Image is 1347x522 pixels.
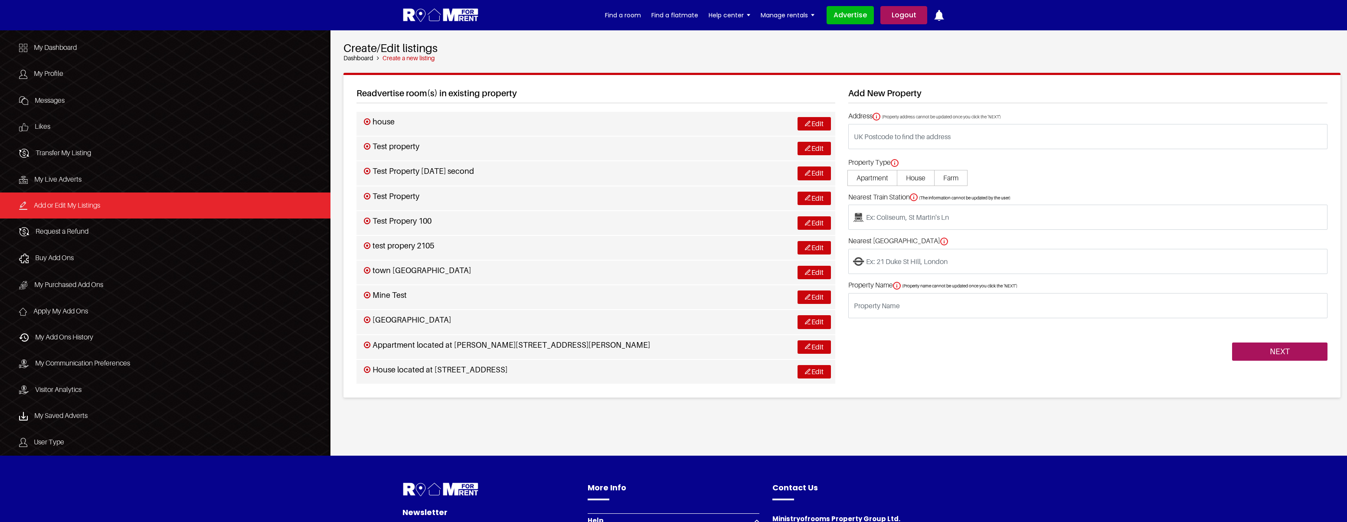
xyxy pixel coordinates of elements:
span: (Property name cannot be updated once you click the ‘NEXT’) [902,283,1017,288]
h2: Add New Property [848,88,1327,103]
span: My Add Ons History [35,333,93,341]
img: Edit [805,121,811,126]
a: Edit [798,290,831,304]
img: info.svg [893,282,901,290]
span: Transfer My Listing [36,148,91,157]
span: My Profile [34,69,63,78]
img: Icon [19,202,27,210]
a: Edit [798,216,831,230]
h3: house [364,117,395,127]
h3: Test Property [DATE] second [364,166,474,176]
a: Edit [798,340,831,354]
a: Edit [798,315,831,329]
img: Room For Rent [402,482,479,498]
span: Request a Refund [36,227,88,235]
h3: Test Property [364,192,419,201]
span: Apply My Add Ons [33,307,88,315]
span: House [897,170,935,186]
img: Edit [805,220,811,225]
img: ic-notification [934,10,945,21]
img: info.svg [940,238,948,245]
span: Add or Edit My Listings [34,201,100,209]
img: Edit [805,319,811,324]
img: Edit [805,195,811,200]
a: Edit [798,192,831,205]
span: Buy Add Ons [35,253,74,262]
img: Icon [19,70,27,79]
input: Property Name [848,293,1327,318]
img: Logo for Room for Rent, featuring a welcoming design with a house icon and modern typography [402,7,479,23]
img: Icon [19,385,29,394]
img: Edit [805,294,811,300]
span: (The information cannot be updated by the user) [919,195,1010,200]
span: Apartment [847,170,897,186]
span: Farm [934,170,968,186]
input: Ex: 21 Duke St Hill, London [848,249,1327,274]
img: Edit [805,170,811,176]
img: Edit [805,369,811,374]
h3: House located at [STREET_ADDRESS] [364,365,507,375]
a: Manage rentals [761,9,814,22]
img: Icon [19,96,28,105]
input: UK Postcode to find the address [848,124,1327,149]
span: My Live Adverts [34,175,82,183]
span: My Communication Preferences [35,359,130,367]
img: Icon [19,123,28,131]
img: Edit [805,245,811,250]
h4: More Info [588,482,760,500]
label: Property Name [848,281,901,290]
img: Icon [19,438,27,447]
img: info.svg [873,113,880,121]
img: Icon [19,333,29,342]
img: Icon [19,308,27,316]
h3: Mine Test [364,290,407,300]
h4: Contact Us [772,482,945,500]
span: Likes [35,122,50,130]
span: My Dashboard [34,43,77,52]
h3: town [GEOGRAPHIC_DATA] [364,266,471,275]
img: Edit [805,269,811,275]
a: Advertise [827,6,874,24]
a: Find a room [605,9,641,22]
label: Nearest [GEOGRAPHIC_DATA] [848,237,948,245]
li: Create a new listing [373,55,435,62]
a: Find a flatmate [651,9,698,22]
h3: Test Propery 100 [364,216,432,226]
a: Edit [798,266,831,279]
span: Visitor Analytics [35,385,82,394]
span: Messages [35,96,65,104]
h3: Appartment located at [PERSON_NAME][STREET_ADDRESS][PERSON_NAME] [364,340,650,350]
nav: breadcrumb [343,55,1341,62]
img: Icon [19,44,27,52]
span: (Property address cannot be updated once you click the ‘NEXT') [882,114,1001,119]
label: Property Type [848,158,899,167]
label: Nearest Train Station [848,193,918,202]
input: Ex: Coliseum, St Martin's Ln [848,205,1327,230]
a: Help center [709,9,750,22]
a: Dashboard [343,54,373,62]
img: Icon [19,412,28,421]
img: Icon [19,227,29,236]
a: Edit [798,166,831,180]
img: Icon [19,149,29,158]
label: Address [848,112,1001,121]
a: Edit [798,365,831,378]
img: Icon [19,281,28,290]
a: Edit [798,142,831,155]
h3: [GEOGRAPHIC_DATA] [364,315,451,325]
input: NEXT [1232,343,1327,361]
img: Icon [19,359,29,368]
img: Icon [19,176,28,184]
h2: Readvertise room(s) in existing property [356,88,836,103]
a: Logout [880,6,927,24]
h2: Create/Edit listings [343,41,1341,55]
span: My Purchased Add Ons [34,280,103,289]
img: Edit [805,343,811,349]
img: Icon [19,254,29,263]
a: Edit [798,117,831,130]
img: Edit [805,145,811,151]
img: info.svg [891,159,899,167]
a: Edit [798,241,831,254]
h3: Test property [364,142,419,151]
h3: test propery 2105 [364,241,434,251]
